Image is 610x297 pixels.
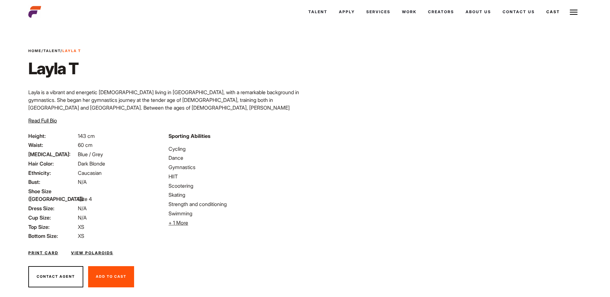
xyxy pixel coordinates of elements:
[78,133,95,139] span: 143 cm
[28,117,57,124] button: Read Full Bio
[28,214,77,221] span: Cup Size:
[28,223,77,231] span: Top Size:
[28,232,77,240] span: Bottom Size:
[28,160,77,167] span: Hair Color:
[360,3,396,21] a: Services
[43,49,60,53] a: Talent
[28,178,77,186] span: Bust:
[96,274,126,279] span: Add To Cast
[78,151,103,157] span: Blue / Grey
[333,3,360,21] a: Apply
[88,266,134,287] button: Add To Cast
[28,150,77,158] span: [MEDICAL_DATA]:
[78,179,87,185] span: N/A
[28,266,83,287] button: Contact Agent
[168,220,188,226] span: + 1 More
[78,196,92,202] span: Size 4
[570,8,578,16] img: Burger icon
[422,3,460,21] a: Creators
[168,133,210,139] strong: Sporting Abilities
[71,250,113,256] a: View Polaroids
[28,187,77,203] span: Shoe Size ([GEOGRAPHIC_DATA]):
[28,250,58,256] a: Print Card
[168,145,301,153] li: Cycling
[28,49,41,53] a: Home
[396,3,422,21] a: Work
[78,170,102,176] span: Caucasian
[28,48,81,54] span: / /
[78,233,84,239] span: XS
[497,3,541,21] a: Contact Us
[168,173,301,180] li: HIIT
[168,154,301,162] li: Dance
[168,163,301,171] li: Gymnastics
[303,3,333,21] a: Talent
[168,200,301,208] li: Strength and conditioning
[78,160,105,167] span: Dark Blonde
[28,141,77,149] span: Waist:
[168,182,301,190] li: Scootering
[168,210,301,217] li: Swimming
[78,142,93,148] span: 60 cm
[541,3,566,21] a: Cast
[78,205,87,212] span: N/A
[28,88,301,135] p: Layla is a vibrant and energetic [DEMOGRAPHIC_DATA] living in [GEOGRAPHIC_DATA], with a remarkabl...
[78,224,84,230] span: XS
[28,59,81,78] h1: Layla T
[28,169,77,177] span: Ethnicity:
[460,3,497,21] a: About Us
[28,5,41,18] img: cropped-aefm-brand-fav-22-square.png
[168,191,301,199] li: Skating
[28,204,77,212] span: Dress Size:
[28,132,77,140] span: Height:
[78,214,87,221] span: N/A
[62,49,81,53] strong: Layla T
